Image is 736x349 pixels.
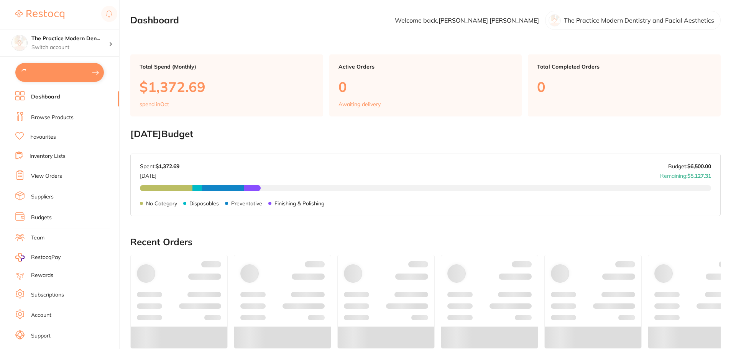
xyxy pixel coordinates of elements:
a: Browse Products [31,114,74,121]
h2: [DATE] Budget [130,129,721,139]
a: Dashboard [31,93,60,101]
img: Restocq Logo [15,10,64,19]
a: Support [31,332,51,340]
a: View Orders [31,172,62,180]
a: Total Completed Orders0 [528,54,721,116]
span: RestocqPay [31,254,61,261]
p: $1,372.69 [140,79,314,95]
p: Switch account [31,44,109,51]
a: Inventory Lists [30,152,66,160]
p: Total Completed Orders [537,64,711,70]
a: Active Orders0Awaiting delivery [329,54,522,116]
a: Subscriptions [31,291,64,299]
img: RestocqPay [15,253,25,262]
h2: Dashboard [130,15,179,26]
p: Preventative [231,200,262,206]
p: 0 [338,79,513,95]
a: Suppliers [31,193,54,201]
p: 0 [537,79,711,95]
a: Budgets [31,214,52,221]
p: The Practice Modern Dentistry and Facial Aesthetics [564,17,714,24]
a: Account [31,311,51,319]
p: [DATE] [140,170,179,179]
p: Awaiting delivery [338,101,381,107]
a: Rewards [31,272,53,279]
p: Budget: [668,163,711,169]
p: Active Orders [338,64,513,70]
p: Spent: [140,163,179,169]
p: Total Spend (Monthly) [140,64,314,70]
h4: The Practice Modern Dentistry and Facial Aesthetics [31,35,109,43]
p: spend in Oct [140,101,169,107]
a: Favourites [30,133,56,141]
img: The Practice Modern Dentistry and Facial Aesthetics [12,35,27,51]
a: Team [31,234,44,242]
p: No Category [146,200,177,206]
p: Welcome back, [PERSON_NAME] [PERSON_NAME] [395,17,539,24]
p: Remaining: [660,170,711,179]
strong: $6,500.00 [687,163,711,170]
p: Finishing & Polishing [274,200,324,206]
a: Total Spend (Monthly)$1,372.69spend inOct [130,54,323,116]
a: Restocq Logo [15,6,64,23]
strong: $1,372.69 [156,163,179,170]
strong: $5,127.31 [687,172,711,179]
a: RestocqPay [15,253,61,262]
p: Disposables [189,200,219,206]
h2: Recent Orders [130,237,721,247]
